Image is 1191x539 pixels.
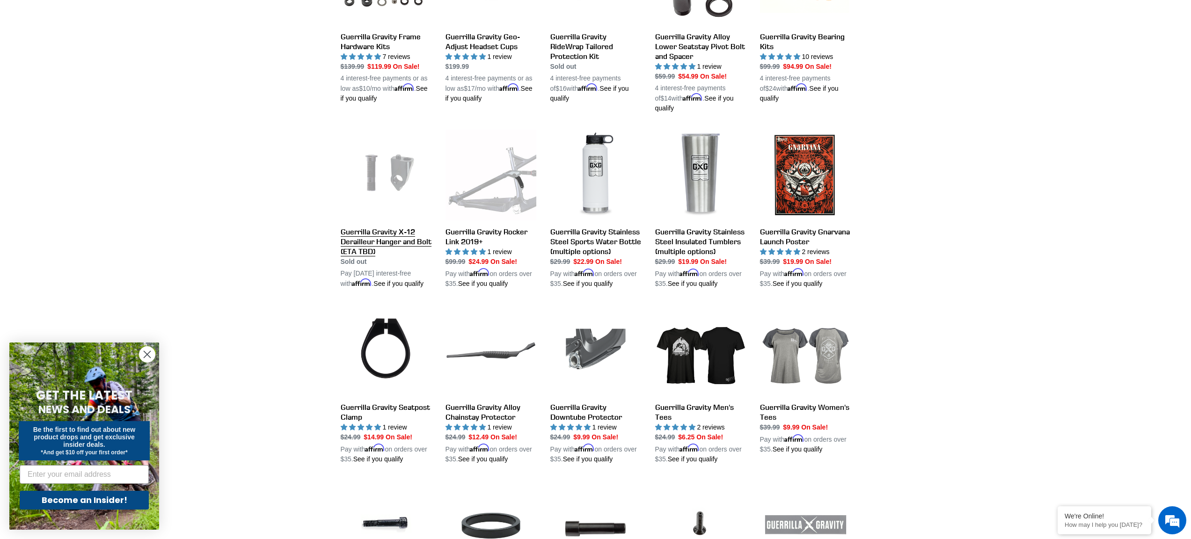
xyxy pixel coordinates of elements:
textarea: Type your message and hit 'Enter' [5,255,178,288]
span: Be the first to find out about new product drops and get exclusive insider deals. [33,426,136,448]
div: Chat with us now [63,52,171,65]
img: d_696896380_company_1647369064580_696896380 [30,47,53,70]
div: Minimize live chat window [153,5,176,27]
button: Become an Insider! [20,491,149,510]
button: Close dialog [139,346,155,363]
span: *And get $10 off your first order* [41,449,127,456]
p: How may I help you today? [1065,521,1144,528]
span: NEWS AND DEALS [38,402,131,417]
input: Enter your email address [20,465,149,484]
span: GET THE LATEST [36,387,132,404]
div: We're Online! [1065,512,1144,520]
span: We're online! [54,118,129,212]
div: Navigation go back [10,51,24,66]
